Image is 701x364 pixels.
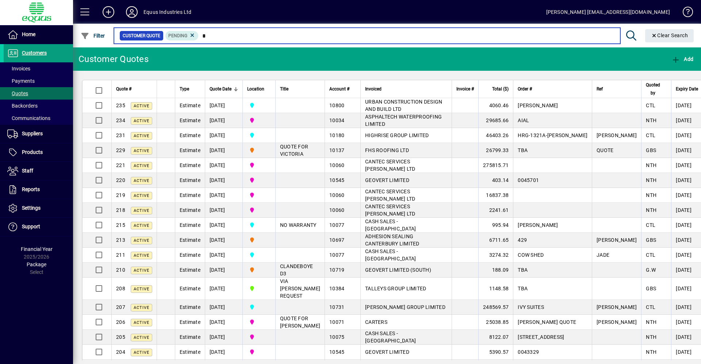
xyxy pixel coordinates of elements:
[478,173,513,188] td: 403.14
[646,162,656,168] span: NTH
[180,85,189,93] span: Type
[518,132,587,138] span: HRG-1321A-[PERSON_NAME]
[7,103,38,109] span: Backorders
[180,177,200,183] span: Estimate
[651,32,688,38] span: Clear Search
[21,246,53,252] span: Financial Year
[247,348,271,356] span: 2N NORTHERN
[280,222,317,228] span: NO WARRANTY
[478,113,513,128] td: 29685.66
[365,85,382,93] span: Invoiced
[205,158,242,173] td: [DATE]
[280,263,313,276] span: CLANDEBOYE D3
[646,319,656,325] span: NTH
[478,218,513,233] td: 995.94
[546,6,670,18] div: [PERSON_NAME] [EMAIL_ADDRESS][DOMAIN_NAME]
[180,349,200,355] span: Estimate
[646,132,655,138] span: CTL
[676,85,698,93] span: Expiry Date
[365,304,445,310] span: [PERSON_NAME] GROUP LIMITED
[78,53,149,65] div: Customer Quotes
[134,119,149,123] span: Active
[646,117,656,123] span: NTH
[646,81,660,97] span: Quoted by
[4,199,73,217] a: Settings
[478,315,513,330] td: 25038.85
[180,286,200,291] span: Estimate
[134,238,149,243] span: Active
[518,102,558,108] span: [PERSON_NAME]
[116,237,125,243] span: 213
[116,132,125,138] span: 231
[329,334,344,340] span: 10075
[165,31,199,40] mat-chip: Pending Status: Pending
[247,85,271,93] div: Location
[247,161,271,169] span: 2N NORTHERN
[518,334,564,340] span: [STREET_ADDRESS]
[205,345,242,360] td: [DATE]
[116,207,125,213] span: 218
[7,66,30,71] span: Invoices
[7,78,35,84] span: Payments
[478,203,513,218] td: 2241.61
[518,252,544,258] span: COW SHED
[329,222,344,228] span: 10077
[134,305,149,310] span: Active
[22,224,40,229] span: Support
[4,26,73,44] a: Home
[329,349,344,355] span: 10545
[134,104,149,108] span: Active
[518,177,539,183] span: 0045701
[478,300,513,315] td: 248569.57
[365,114,442,127] span: ASPHALTECH WATERPROOFING LIMITED
[247,318,271,326] span: 2N NORTHERN
[329,267,344,273] span: 10719
[205,300,242,315] td: [DATE]
[671,56,693,62] span: Add
[205,128,242,143] td: [DATE]
[646,286,656,291] span: GBS
[116,334,125,340] span: 205
[205,98,242,113] td: [DATE]
[205,113,242,128] td: [DATE]
[329,237,344,243] span: 10697
[646,334,656,340] span: NTH
[4,162,73,180] a: Staff
[116,349,125,355] span: 204
[518,237,527,243] span: 429
[329,177,344,183] span: 10545
[247,284,271,293] span: 1B BLENHEIM
[280,144,308,157] span: QUOTE FOR VICTORIA
[646,252,655,258] span: CTL
[329,85,356,93] div: Account #
[210,85,231,93] span: Quote Date
[4,100,73,112] a: Backorders
[205,218,242,233] td: [DATE]
[116,304,125,310] span: 207
[134,133,149,138] span: Active
[134,163,149,168] span: Active
[478,330,513,345] td: 8122.07
[518,267,528,273] span: TBA
[116,286,125,291] span: 208
[180,319,200,325] span: Estimate
[365,99,442,112] span: URBAN CONSTRUCTION DESIGN AND BUILD LTD
[478,188,513,203] td: 16837.38
[646,349,656,355] span: NTH
[7,115,50,121] span: Communications
[646,304,655,310] span: CTL
[247,303,271,311] span: 3C CENTRAL
[247,221,271,229] span: 3C CENTRAL
[492,85,509,93] span: Total ($)
[4,125,73,143] a: Suppliers
[205,188,242,203] td: [DATE]
[247,236,271,244] span: 4S SOUTHERN
[478,345,513,360] td: 5390.57
[180,117,200,123] span: Estimate
[123,32,160,39] span: Customer Quote
[180,222,200,228] span: Estimate
[646,237,656,243] span: GBS
[116,162,125,168] span: 221
[329,286,344,291] span: 10384
[22,186,40,192] span: Reports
